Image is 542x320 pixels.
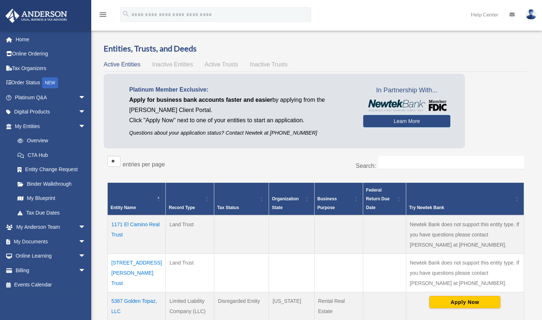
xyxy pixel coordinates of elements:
span: Business Purpose [318,196,337,210]
i: menu [99,10,107,19]
a: Learn More [363,115,450,127]
a: Billingarrow_drop_down [5,263,97,278]
p: by applying from the [PERSON_NAME] Client Portal. [129,95,352,115]
p: Click "Apply Now" next to one of your entities to start an application. [129,115,352,126]
span: Active Entities [104,61,140,68]
span: Inactive Trusts [250,61,288,68]
a: My Blueprint [10,191,93,206]
a: Tax Organizers [5,61,97,76]
th: Federal Return Due Date: Activate to sort [363,183,406,216]
td: Newtek Bank does not support this entity type. If you have questions please contact [PERSON_NAME]... [406,215,524,254]
th: Tax Status: Activate to sort [214,183,269,216]
th: Try Newtek Bank : Activate to sort [406,183,524,216]
span: arrow_drop_down [78,90,93,105]
span: Entity Name [111,205,136,210]
img: NewtekBankLogoSM.png [367,100,447,111]
span: Active Trusts [205,61,238,68]
i: search [122,10,130,18]
th: Record Type: Activate to sort [166,183,214,216]
span: arrow_drop_down [78,234,93,249]
div: Try Newtek Bank [409,203,513,212]
a: Platinum Q&Aarrow_drop_down [5,90,97,105]
td: [STREET_ADDRESS][PERSON_NAME] Trust [108,254,166,292]
span: Inactive Entities [152,61,193,68]
a: Binder Walkthrough [10,177,93,191]
button: Apply Now [429,296,500,308]
a: Tax Due Dates [10,205,93,220]
a: Order StatusNEW [5,76,97,90]
a: Online Ordering [5,47,97,61]
span: Tax Status [217,205,239,210]
a: menu [99,13,107,19]
img: Anderson Advisors Platinum Portal [3,9,69,23]
a: My Anderson Teamarrow_drop_down [5,220,97,235]
th: Organization State: Activate to sort [269,183,315,216]
td: Newtek Bank does not support this entity type. If you have questions please contact [PERSON_NAME]... [406,254,524,292]
th: Business Purpose: Activate to sort [314,183,363,216]
td: 1171 El Camino Real Trust [108,215,166,254]
label: Search: [356,163,376,169]
div: NEW [42,77,58,88]
a: Events Calendar [5,278,97,292]
span: arrow_drop_down [78,249,93,264]
span: arrow_drop_down [78,119,93,134]
p: Questions about your application status? Contact Newtek at [PHONE_NUMBER] [129,128,352,138]
a: My Documentsarrow_drop_down [5,234,97,249]
a: Online Learningarrow_drop_down [5,249,97,263]
span: arrow_drop_down [78,105,93,120]
a: My Entitiesarrow_drop_down [5,119,93,134]
span: arrow_drop_down [78,263,93,278]
td: Land Trust [166,254,214,292]
span: Organization State [272,196,299,210]
a: CTA Hub [10,148,93,162]
h3: Entities, Trusts, and Deeds [104,43,528,54]
span: arrow_drop_down [78,220,93,235]
a: Entity Change Request [10,162,93,177]
th: Entity Name: Activate to invert sorting [108,183,166,216]
span: Record Type [169,205,195,210]
img: User Pic [526,9,537,20]
span: Federal Return Due Date [366,188,390,210]
td: Land Trust [166,215,214,254]
a: Home [5,32,97,47]
label: entries per page [123,161,165,167]
span: In Partnership With... [363,85,450,96]
a: Digital Productsarrow_drop_down [5,105,97,119]
span: Apply for business bank accounts faster and easier [129,97,272,103]
p: Platinum Member Exclusive: [129,85,352,95]
a: Overview [10,134,89,148]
